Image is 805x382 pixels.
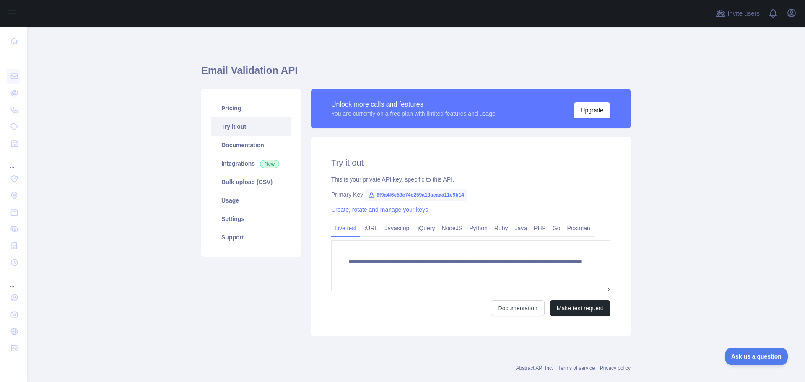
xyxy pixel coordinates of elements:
[574,102,610,118] button: Upgrade
[558,365,595,371] a: Terms of service
[331,157,610,169] h2: Try it out
[512,221,531,235] a: Java
[365,189,467,201] span: 6f9a4f6e53c74c259a13acaaa11e9b14
[466,221,491,235] a: Python
[530,221,549,235] a: PHP
[211,154,291,173] a: Integrations New
[201,64,631,84] h1: Email Validation API
[550,300,610,316] button: Make test request
[211,99,291,117] a: Pricing
[331,175,610,184] div: This is your private API key, specific to this API.
[211,117,291,136] a: Try it out
[331,190,610,199] div: Primary Key:
[260,160,279,168] span: New
[491,300,545,316] a: Documentation
[438,221,466,235] a: NodeJS
[381,221,414,235] a: Javascript
[491,221,512,235] a: Ruby
[727,9,760,18] span: Invite users
[211,173,291,191] a: Bulk upload (CSV)
[211,136,291,154] a: Documentation
[516,365,553,371] a: Abstract API Inc.
[331,99,496,109] div: Unlock more calls and features
[7,272,20,288] div: ...
[414,221,438,235] a: jQuery
[714,7,761,20] button: Invite users
[211,210,291,228] a: Settings
[331,221,360,235] a: Live test
[331,206,428,213] a: Create, rotate and manage your keys
[7,153,20,169] div: ...
[211,191,291,210] a: Usage
[564,221,594,235] a: Postman
[331,109,496,118] div: You are currently on a free plan with limited features and usage
[725,348,788,365] iframe: Toggle Customer Support
[549,221,564,235] a: Go
[600,365,631,371] a: Privacy policy
[7,50,20,67] div: ...
[360,221,381,235] a: cURL
[211,228,291,247] a: Support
